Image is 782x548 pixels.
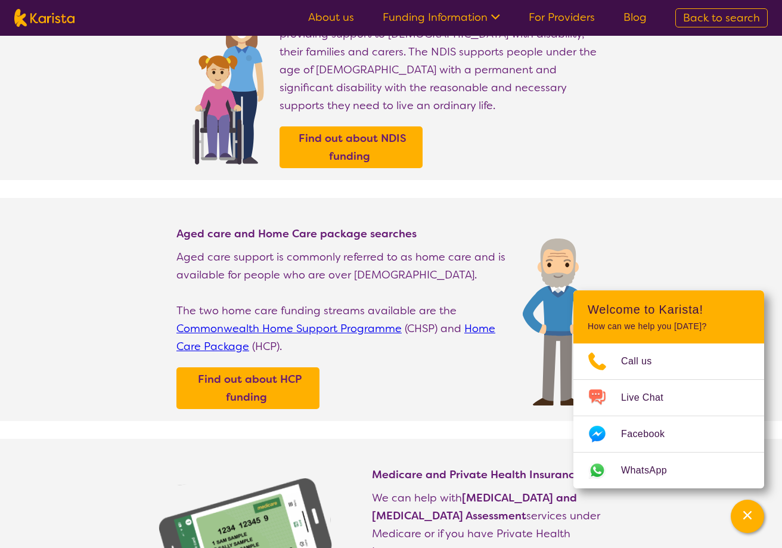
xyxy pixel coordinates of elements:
[176,302,511,355] p: The two home care funding streams available are the (CHSP) and (HCP).
[176,321,402,336] a: Commonwealth Home Support Programme
[198,372,302,404] b: Find out about HCP funding
[621,389,678,407] span: Live Chat
[299,131,406,163] b: Find out about NDIS funding
[731,500,764,533] button: Channel Menu
[675,8,768,27] a: Back to search
[308,10,354,24] a: About us
[588,321,750,332] p: How can we help you [DATE]?
[176,227,511,241] h4: Aged care and Home Care package searches
[573,290,764,488] div: Channel Menu
[588,302,750,317] h2: Welcome to Karista!
[14,9,75,27] img: Karista logo
[280,7,606,114] p: The is the way of providing support to [DEMOGRAPHIC_DATA] with disability, their families and car...
[623,10,647,24] a: Blog
[683,11,760,25] span: Back to search
[176,248,511,284] p: Aged care support is commonly referred to as home care and is available for people who are over [...
[621,425,679,443] span: Facebook
[383,10,500,24] a: Funding Information
[621,352,666,370] span: Call us
[283,129,420,165] a: Find out about NDIS funding
[179,370,316,406] a: Find out about HCP funding
[573,453,764,488] a: Web link opens in a new tab.
[523,239,594,405] img: Find Age care and home care package services and providers
[372,491,577,523] b: [MEDICAL_DATA] and [MEDICAL_DATA] Assessment
[573,343,764,488] ul: Choose channel
[621,462,681,479] span: WhatsApp
[372,467,606,482] h4: Medicare and Private Health Insurance
[529,10,595,24] a: For Providers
